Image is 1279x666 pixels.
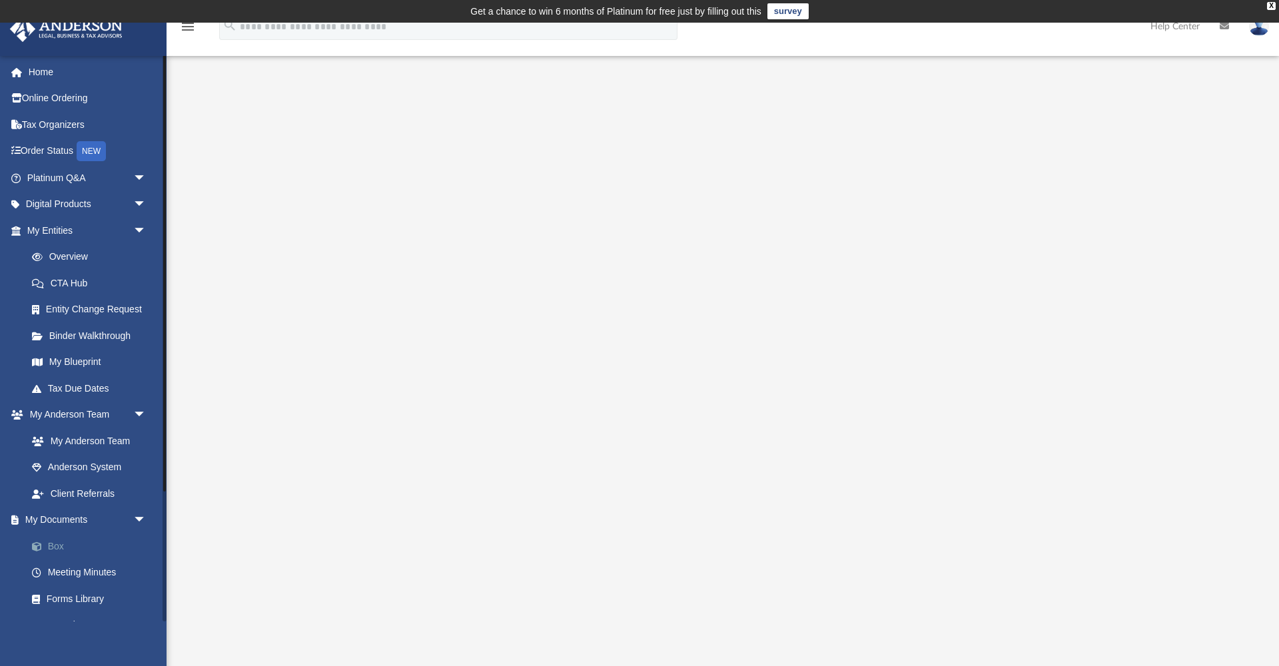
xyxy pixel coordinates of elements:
img: User Pic [1249,17,1269,36]
a: Anderson System [19,454,160,481]
a: My Anderson Teamarrow_drop_down [9,402,160,428]
span: arrow_drop_down [133,191,160,218]
a: Binder Walkthrough [19,322,167,349]
a: Online Ordering [9,85,167,112]
a: Tax Due Dates [19,375,167,402]
a: Box [19,533,167,559]
span: arrow_drop_down [133,165,160,192]
a: Home [9,59,167,85]
a: Platinum Q&Aarrow_drop_down [9,165,167,191]
a: My Entitiesarrow_drop_down [9,217,167,244]
span: arrow_drop_down [133,507,160,534]
a: survey [767,3,809,19]
a: Digital Productsarrow_drop_down [9,191,167,218]
a: Overview [19,244,167,270]
a: Meeting Minutes [19,559,167,586]
a: My Blueprint [19,349,160,376]
a: menu [180,25,196,35]
a: Forms Library [19,585,160,612]
img: Anderson Advisors Platinum Portal [6,16,127,42]
a: Tax Organizers [9,111,167,138]
a: Entity Change Request [19,296,167,323]
a: Order StatusNEW [9,138,167,165]
div: close [1267,2,1276,10]
a: My Documentsarrow_drop_down [9,507,167,533]
span: arrow_drop_down [133,402,160,429]
a: My Anderson Team [19,428,153,454]
i: search [222,18,237,33]
div: NEW [77,141,106,161]
span: arrow_drop_down [133,217,160,244]
a: Notarize [19,612,167,639]
a: CTA Hub [19,270,167,296]
div: Get a chance to win 6 months of Platinum for free just by filling out this [470,3,761,19]
i: menu [180,19,196,35]
a: Client Referrals [19,480,160,507]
